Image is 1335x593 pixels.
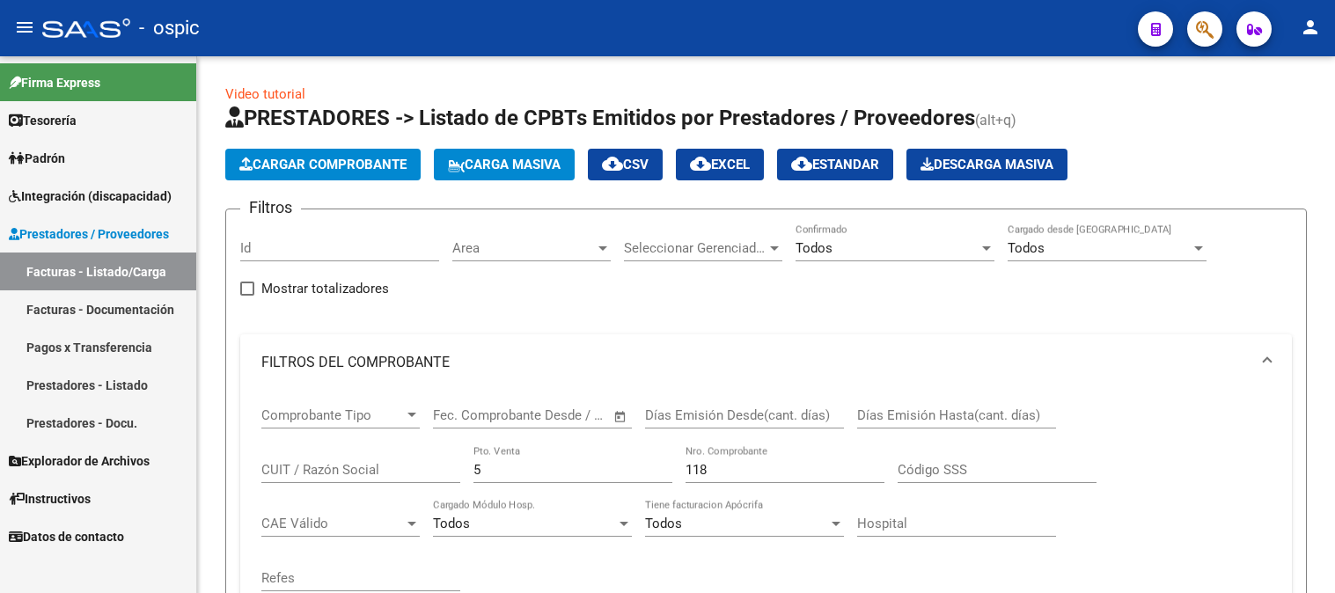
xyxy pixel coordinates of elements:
[261,407,404,423] span: Comprobante Tipo
[9,527,124,546] span: Datos de contacto
[448,157,561,172] span: Carga Masiva
[433,407,490,423] input: Start date
[611,406,631,427] button: Open calendar
[906,149,1067,180] button: Descarga Masiva
[225,86,305,102] a: Video tutorial
[602,157,649,172] span: CSV
[261,516,404,531] span: CAE Válido
[975,112,1016,128] span: (alt+q)
[1275,533,1317,575] iframe: Intercom live chat
[239,157,407,172] span: Cargar Comprobante
[14,17,35,38] mat-icon: menu
[139,9,200,48] span: - ospic
[506,407,591,423] input: End date
[9,73,100,92] span: Firma Express
[225,106,975,130] span: PRESTADORES -> Listado de CPBTs Emitidos por Prestadores / Proveedores
[9,111,77,130] span: Tesorería
[624,240,767,256] span: Seleccionar Gerenciador
[1300,17,1321,38] mat-icon: person
[261,278,389,299] span: Mostrar totalizadores
[240,195,301,220] h3: Filtros
[1008,240,1045,256] span: Todos
[261,353,1250,372] mat-panel-title: FILTROS DEL COMPROBANTE
[240,334,1292,391] mat-expansion-panel-header: FILTROS DEL COMPROBANTE
[676,149,764,180] button: EXCEL
[791,157,879,172] span: Estandar
[777,149,893,180] button: Estandar
[452,240,595,256] span: Area
[9,224,169,244] span: Prestadores / Proveedores
[434,149,575,180] button: Carga Masiva
[9,149,65,168] span: Padrón
[433,516,470,531] span: Todos
[690,157,750,172] span: EXCEL
[9,187,172,206] span: Integración (discapacidad)
[791,153,812,174] mat-icon: cloud_download
[602,153,623,174] mat-icon: cloud_download
[9,451,150,471] span: Explorador de Archivos
[645,516,682,531] span: Todos
[921,157,1053,172] span: Descarga Masiva
[588,149,663,180] button: CSV
[225,149,421,180] button: Cargar Comprobante
[906,149,1067,180] app-download-masive: Descarga masiva de comprobantes (adjuntos)
[796,240,833,256] span: Todos
[690,153,711,174] mat-icon: cloud_download
[9,489,91,509] span: Instructivos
